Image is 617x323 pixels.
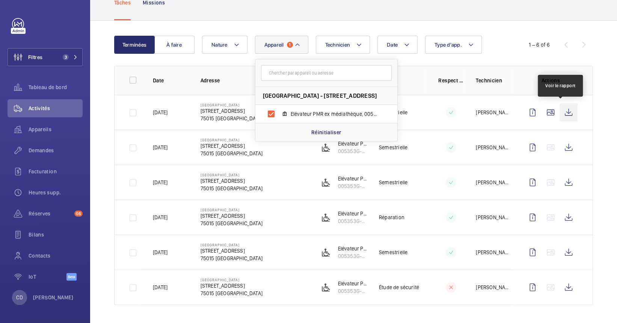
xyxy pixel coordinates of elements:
[29,126,83,133] span: Appareils
[33,294,74,301] p: [PERSON_NAME]
[476,284,511,291] p: [PERSON_NAME]
[321,213,330,222] img: platform_lift.svg
[153,214,167,221] p: [DATE]
[438,77,464,84] p: Respect délai
[338,175,367,182] p: Elévateur PMR ex médiathèque
[201,243,262,247] p: [GEOGRAPHIC_DATA]
[29,231,83,238] span: Bilans
[201,150,262,157] p: 75015 [GEOGRAPHIC_DATA]
[201,290,262,297] p: 75015 [GEOGRAPHIC_DATA]
[153,284,167,291] p: [DATE]
[153,249,167,256] p: [DATE]
[201,115,262,122] p: 75015 [GEOGRAPHIC_DATA]
[379,179,407,186] p: Semestrielle
[153,144,167,151] p: [DATE]
[321,248,330,257] img: platform_lift.svg
[29,83,83,91] span: Tableau de bord
[379,214,404,221] p: Réparation
[201,212,262,220] p: [STREET_ADDRESS]
[338,252,367,260] p: 005353G-H-3-07-0-28
[66,273,77,281] span: Beta
[201,138,262,142] p: [GEOGRAPHIC_DATA]
[379,77,426,84] p: Tâche
[476,214,511,221] p: [PERSON_NAME]
[338,287,367,295] p: 005353G-H-3-07-0-28
[291,110,378,118] span: Elévateur PMR ex médiathèque, 005353G-H-3-07-0-28
[202,36,247,54] button: Nature
[264,42,284,48] span: Appareil
[321,143,330,152] img: platform_lift.svg
[338,217,367,225] p: 005353G-H-3-07-0-28
[201,278,262,282] p: [GEOGRAPHIC_DATA]
[29,273,66,281] span: IoT
[154,36,195,54] button: À faire
[338,147,367,155] p: 005353G-H-3-07-0-28
[476,109,511,116] p: [PERSON_NAME]
[476,144,511,151] p: [PERSON_NAME]
[153,77,189,84] p: Date
[74,211,83,217] span: 66
[255,36,308,54] button: Appareil1
[29,105,83,112] span: Activités
[379,144,407,151] p: Semestrielle
[63,54,69,60] span: 3
[29,189,83,196] span: Heures supp.
[325,42,350,48] span: Technicien
[28,53,42,61] span: Filtres
[529,41,550,49] div: 1 – 6 of 6
[387,42,398,48] span: Date
[263,92,377,100] span: [GEOGRAPHIC_DATA] - [STREET_ADDRESS]
[338,210,367,217] p: Elévateur PMR ex médiathèque
[201,177,262,185] p: [STREET_ADDRESS]
[201,208,262,212] p: [GEOGRAPHIC_DATA]
[316,36,370,54] button: Technicien
[201,173,262,177] p: [GEOGRAPHIC_DATA]
[201,185,262,192] p: 75015 [GEOGRAPHIC_DATA]
[321,178,330,187] img: platform_lift.svg
[211,42,228,48] span: Nature
[311,129,341,136] p: Réinitialiser
[338,182,367,190] p: 005353G-H-3-07-0-28
[476,249,511,256] p: [PERSON_NAME]
[425,36,482,54] button: Type d'app.
[114,36,155,54] button: Terminées
[29,168,83,175] span: Facturation
[201,247,262,255] p: [STREET_ADDRESS]
[379,284,419,291] p: Étude de sécurité
[287,42,293,48] span: 1
[201,220,262,227] p: 75015 [GEOGRAPHIC_DATA]
[379,249,407,256] p: Semestrielle
[153,179,167,186] p: [DATE]
[476,77,511,84] p: Technicien
[338,280,367,287] p: Elévateur PMR ex médiathèque
[201,142,262,150] p: [STREET_ADDRESS]
[434,42,462,48] span: Type d'app.
[377,36,418,54] button: Date
[338,140,367,147] p: Elévateur PMR ex médiathèque
[201,107,262,115] p: [STREET_ADDRESS]
[338,245,367,252] p: Elévateur PMR ex médiathèque
[153,109,167,116] p: [DATE]
[8,48,83,66] button: Filtres3
[201,103,262,107] p: [GEOGRAPHIC_DATA]
[261,65,392,81] input: Chercher par appareil ou adresse
[29,210,71,217] span: Réserves
[321,283,330,292] img: platform_lift.svg
[476,179,511,186] p: [PERSON_NAME]
[29,147,83,154] span: Demandes
[16,294,23,301] p: CD
[201,77,308,84] p: Adresse
[523,77,578,84] p: Actions
[29,252,83,259] span: Contacts
[201,255,262,262] p: 75015 [GEOGRAPHIC_DATA]
[545,82,576,89] div: Voir le rapport
[201,282,262,290] p: [STREET_ADDRESS]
